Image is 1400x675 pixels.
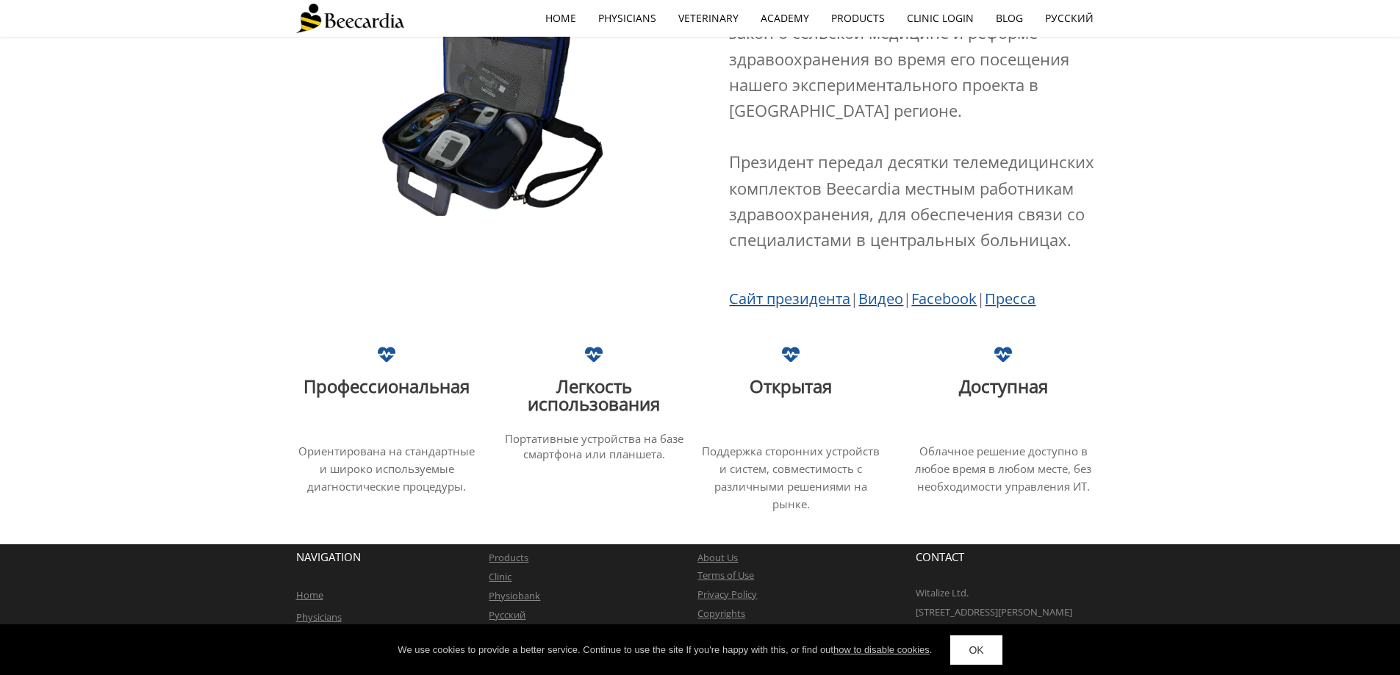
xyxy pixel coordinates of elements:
[697,588,757,601] a: Privacy Policy
[850,289,858,308] span: |
[958,99,962,121] span: .
[977,289,985,308] span: |
[896,1,985,35] a: Clinic Login
[916,586,969,599] span: Witalize Ltd.
[729,289,850,308] a: Сайт президента
[528,374,660,416] span: Легкость использования
[298,444,475,494] span: Ориентирована на стандартные и шиpоко используемые диагностические процедуры
[903,289,911,308] span: |
[489,589,540,602] a: Physiobank
[304,374,470,398] span: Профессиональная
[296,549,361,564] span: NAVIGATION
[916,605,1072,618] span: [STREET_ADDRESS][PERSON_NAME]
[833,644,930,655] a: how to disable cookies
[950,635,1002,665] a: OK
[489,608,525,621] a: Русский
[750,1,820,35] a: Academy
[858,289,903,308] a: Видео
[296,4,404,33] img: Beecardia
[587,1,667,35] a: Physicians
[344,2,634,218] img: Телемедицинский комплект Beecardia
[505,431,683,461] span: Портативные устройства на базе смартфона или планшета.
[985,289,1035,308] a: Пресса
[534,1,587,35] a: home
[489,551,495,564] a: P
[820,1,896,35] a: Products
[915,444,1091,494] span: Облачное решение доступно в любое время в любом месте, без необходимости управления ИТ.
[729,151,1094,250] span: Президент передал десятки телемедицинских комплектов Beecardia местным работникам здравоохранения...
[495,551,528,564] a: roducts
[697,551,738,564] a: About Us
[398,643,932,657] div: We use cookies to provide a better service. Continue to use the site If you're happy with this, o...
[985,1,1034,35] a: Blog
[667,1,750,35] a: Veterinary
[697,568,754,582] a: Terms of Use
[489,570,511,583] a: Clinic
[750,374,832,398] span: Открытaя
[702,444,880,511] span: Поддержка сторонних устройств и систем, совместимость с различными решениями на рынке.
[959,374,1048,398] span: Доступная
[916,549,964,564] span: CONTACT
[1034,1,1105,35] a: Русский
[697,607,745,620] a: Copyrights
[296,588,323,602] a: Home
[911,289,977,308] a: Facebook
[463,479,466,494] span: .
[296,610,342,624] a: Physicians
